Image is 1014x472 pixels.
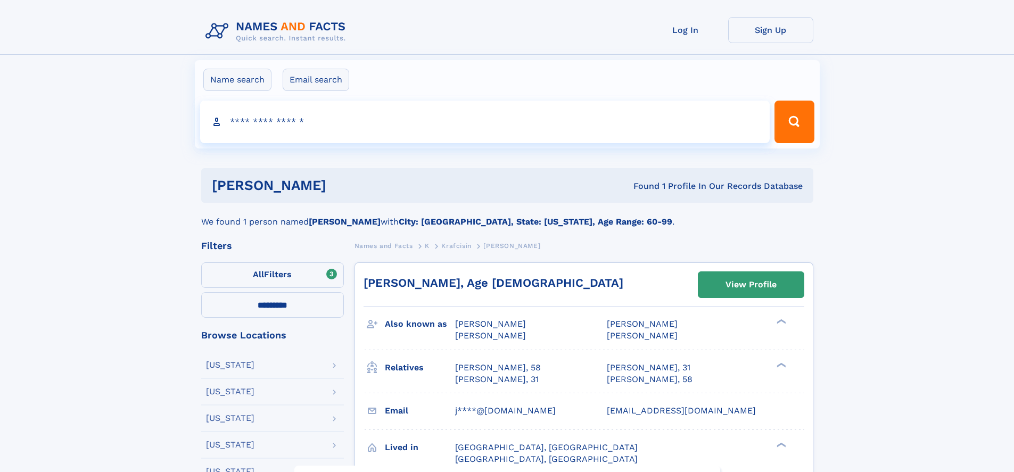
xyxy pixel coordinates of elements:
[201,262,344,288] label: Filters
[483,242,540,250] span: [PERSON_NAME]
[283,69,349,91] label: Email search
[441,242,471,250] span: Krafcisin
[455,330,526,341] span: [PERSON_NAME]
[455,319,526,329] span: [PERSON_NAME]
[309,217,381,227] b: [PERSON_NAME]
[201,17,355,46] img: Logo Names and Facts
[607,319,678,329] span: [PERSON_NAME]
[253,269,264,279] span: All
[774,318,787,325] div: ❯
[441,239,471,252] a: Krafcisin
[455,454,638,464] span: [GEOGRAPHIC_DATA], [GEOGRAPHIC_DATA]
[643,17,728,43] a: Log In
[206,441,254,449] div: [US_STATE]
[774,361,787,368] div: ❯
[455,362,541,374] a: [PERSON_NAME], 58
[698,272,804,297] a: View Profile
[607,330,678,341] span: [PERSON_NAME]
[212,179,480,192] h1: [PERSON_NAME]
[607,405,756,416] span: [EMAIL_ADDRESS][DOMAIN_NAME]
[385,359,455,377] h3: Relatives
[201,330,344,340] div: Browse Locations
[206,361,254,369] div: [US_STATE]
[774,101,814,143] button: Search Button
[455,442,638,452] span: [GEOGRAPHIC_DATA], [GEOGRAPHIC_DATA]
[607,374,693,385] a: [PERSON_NAME], 58
[607,362,690,374] a: [PERSON_NAME], 31
[726,272,777,297] div: View Profile
[399,217,672,227] b: City: [GEOGRAPHIC_DATA], State: [US_STATE], Age Range: 60-99
[728,17,813,43] a: Sign Up
[480,180,803,192] div: Found 1 Profile In Our Records Database
[385,402,455,420] h3: Email
[364,276,623,289] a: [PERSON_NAME], Age [DEMOGRAPHIC_DATA]
[206,387,254,396] div: [US_STATE]
[385,438,455,457] h3: Lived in
[201,241,344,251] div: Filters
[385,315,455,333] h3: Also known as
[206,414,254,423] div: [US_STATE]
[355,239,413,252] a: Names and Facts
[425,239,430,252] a: K
[203,69,271,91] label: Name search
[425,242,430,250] span: K
[455,374,539,385] a: [PERSON_NAME], 31
[201,203,813,228] div: We found 1 person named with .
[774,441,787,448] div: ❯
[200,101,770,143] input: search input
